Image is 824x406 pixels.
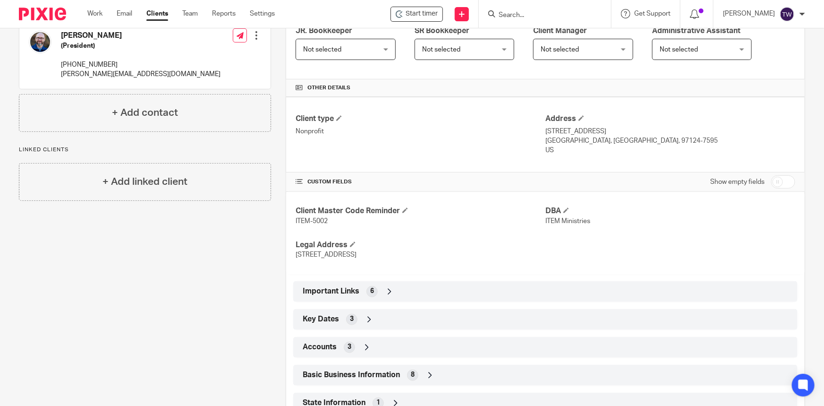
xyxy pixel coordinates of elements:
span: Not selected [541,46,579,53]
img: svg%3E [780,7,795,22]
span: Client Manager [533,27,587,35]
span: [STREET_ADDRESS] [296,251,357,258]
h4: + Add linked client [102,174,187,189]
span: 8 [411,370,415,380]
h4: + Add contact [112,105,178,120]
p: [PERSON_NAME] [723,9,775,18]
p: [GEOGRAPHIC_DATA], [GEOGRAPHIC_DATA], 97124-7595 [545,136,795,146]
p: US [545,146,795,155]
span: ITEM-5002 [296,218,328,225]
span: Key Dates [303,314,339,324]
span: JR. Bookkeeper [296,27,352,35]
span: Other details [307,84,350,92]
span: Important Links [303,286,359,296]
div: ITEM Ministries [391,7,443,22]
span: Start timer [406,9,438,19]
span: Accounts [303,342,337,352]
span: Basic Business Information [303,370,400,380]
span: 6 [370,286,374,296]
h4: Client type [296,114,545,124]
p: Linked clients [19,146,271,154]
h4: Legal Address [296,240,545,250]
img: Chris%20McMillan.jpg [29,31,51,53]
span: ITEM Ministries [545,218,590,225]
span: Not selected [422,46,460,53]
h4: [PERSON_NAME] [61,31,221,41]
p: [PERSON_NAME][EMAIL_ADDRESS][DOMAIN_NAME] [61,69,221,79]
a: Settings [250,9,275,18]
span: SR Bookkeeper [415,27,469,35]
span: Not selected [660,46,698,53]
a: Work [87,9,102,18]
h4: DBA [545,206,795,216]
span: Not selected [303,46,341,53]
input: Search [498,11,583,20]
a: Reports [212,9,236,18]
p: Nonprofit [296,127,545,136]
h5: (President) [61,41,221,51]
span: 3 [350,314,354,324]
a: Team [182,9,198,18]
p: [PHONE_NUMBER] [61,60,221,69]
a: Clients [146,9,168,18]
span: Get Support [634,10,671,17]
h4: CUSTOM FIELDS [296,178,545,186]
a: Email [117,9,132,18]
h4: Address [545,114,795,124]
span: Administrative Assistant [652,27,740,35]
label: Show empty fields [710,177,765,187]
span: 3 [348,342,351,352]
h4: Client Master Code Reminder [296,206,545,216]
img: Pixie [19,8,66,20]
p: [STREET_ADDRESS] [545,127,795,136]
